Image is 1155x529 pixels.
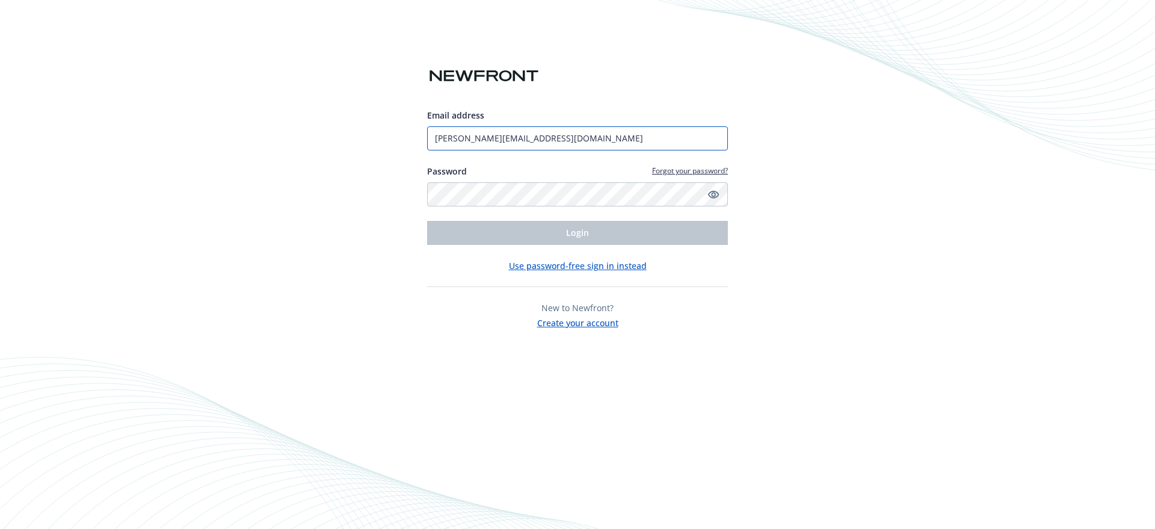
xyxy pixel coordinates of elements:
[566,227,589,238] span: Login
[541,302,614,314] span: New to Newfront?
[427,221,728,245] button: Login
[427,110,484,121] span: Email address
[509,259,647,272] button: Use password-free sign in instead
[427,182,728,206] input: Enter your password
[537,314,618,329] button: Create your account
[427,126,728,150] input: Enter your email
[706,187,721,202] a: Show password
[427,66,541,87] img: Newfront logo
[427,165,467,178] label: Password
[652,166,728,176] a: Forgot your password?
